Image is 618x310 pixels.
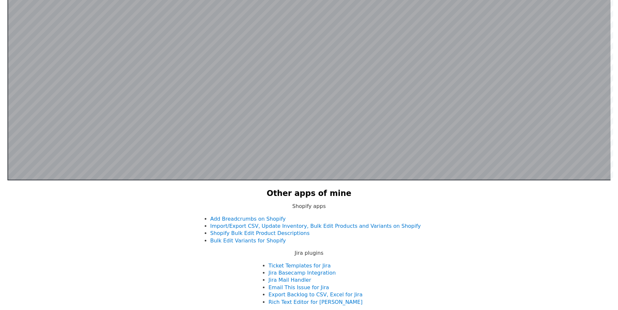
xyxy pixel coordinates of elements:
[210,238,286,244] a: Bulk Edit Variants for Shopify
[210,216,286,222] a: Add Breadcrumbs on Shopify
[268,277,311,283] a: Jira Mail Handler
[268,291,362,298] a: Export Backlog to CSV, Excel for Jira
[268,284,329,291] a: Email This Issue for Jira
[268,299,362,305] a: Rich Text Editor for [PERSON_NAME]
[210,230,310,236] a: Shopify Bulk Edit Product Descriptions
[210,223,421,229] a: Import/Export CSV, Update Inventory, Bulk Edit Products and Variants on Shopify
[267,188,352,199] h2: Other apps of mine
[268,270,336,276] a: Jira Basecamp Integration
[268,263,330,269] a: Ticket Templates for Jira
